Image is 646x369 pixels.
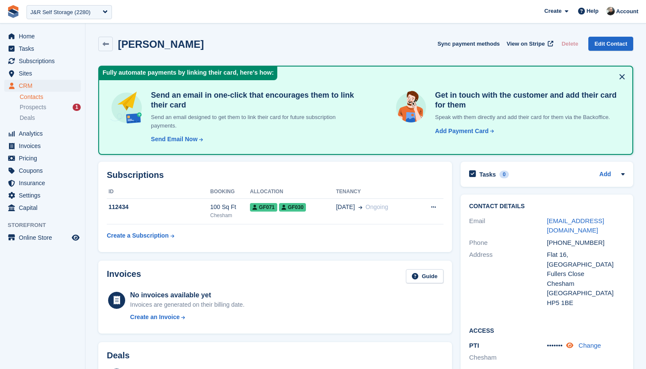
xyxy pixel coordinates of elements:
[547,298,625,308] div: HP5 1BE
[147,90,360,110] h4: Send an email in one-click that encourages them to link their card
[107,269,141,283] h2: Invoices
[210,203,250,212] div: 100 Sq Ft
[4,202,81,214] a: menu
[547,269,625,279] div: Fullers Close
[19,67,70,79] span: Sites
[599,170,611,180] a: Add
[4,80,81,92] a: menu
[336,185,416,199] th: Tenancy
[147,113,360,130] p: Send an email designed to get them to link their card for future subscription payments.
[19,152,70,164] span: Pricing
[4,165,81,177] a: menu
[4,232,81,244] a: menu
[499,171,509,178] div: 0
[547,250,625,269] div: Flat 16, [GEOGRAPHIC_DATA]
[4,30,81,42] a: menu
[406,269,443,283] a: Guide
[130,290,245,300] div: No invoices available yet
[107,351,129,360] h2: Deals
[19,30,70,42] span: Home
[4,55,81,67] a: menu
[432,113,622,122] p: Speak with them directly and add their card for them via the Backoffice.
[547,217,604,234] a: [EMAIL_ADDRESS][DOMAIN_NAME]
[469,203,625,210] h2: Contact Details
[469,216,547,235] div: Email
[20,103,81,112] a: Prospects 1
[4,67,81,79] a: menu
[210,212,250,219] div: Chesham
[19,165,70,177] span: Coupons
[130,300,245,309] div: Invoices are generated on their billing date.
[130,313,245,322] a: Create an Invoice
[469,342,479,349] span: PTI
[4,189,81,201] a: menu
[19,80,70,92] span: CRM
[19,177,70,189] span: Insurance
[250,203,277,212] span: GF071
[366,203,388,210] span: Ongoing
[435,127,488,136] div: Add Payment Card
[507,40,545,48] span: View on Stripe
[20,93,81,101] a: Contacts
[19,232,70,244] span: Online Store
[547,279,625,289] div: Chesham
[616,7,638,16] span: Account
[432,127,495,136] a: Add Payment Card
[107,170,443,180] h2: Subscriptions
[70,232,81,243] a: Preview store
[4,43,81,55] a: menu
[587,7,599,15] span: Help
[19,189,70,201] span: Settings
[19,128,70,139] span: Analytics
[4,152,81,164] a: menu
[547,238,625,248] div: [PHONE_NUMBER]
[19,43,70,55] span: Tasks
[30,8,91,17] div: J&R Self Storage (2280)
[107,203,210,212] div: 112434
[547,288,625,298] div: [GEOGRAPHIC_DATA]
[547,342,563,349] span: •••••••
[606,7,615,15] img: Tom Huddleston
[4,128,81,139] a: menu
[250,185,336,199] th: Allocation
[210,185,250,199] th: Booking
[479,171,496,178] h2: Tasks
[19,55,70,67] span: Subscriptions
[107,228,174,244] a: Create a Subscription
[99,67,277,80] div: Fully automate payments by linking their card, here's how:
[4,177,81,189] a: menu
[469,353,547,363] li: Chesham
[4,140,81,152] a: menu
[438,37,500,51] button: Sync payment methods
[73,104,81,111] div: 1
[19,202,70,214] span: Capital
[130,313,180,322] div: Create an Invoice
[503,37,555,51] a: View on Stripe
[469,326,625,334] h2: Access
[107,185,210,199] th: ID
[19,140,70,152] span: Invoices
[578,342,601,349] a: Change
[588,37,633,51] a: Edit Contact
[20,114,35,122] span: Deals
[336,203,355,212] span: [DATE]
[394,90,428,125] img: get-in-touch-e3e95b6451f4e49772a6039d3abdde126589d6f45a760754adfa51be33bf0f70.svg
[7,5,20,18] img: stora-icon-8386f47178a22dfd0bd8f6a31ec36ba5ce8667c1dd55bd0f319d3a0aa187defe.svg
[279,203,306,212] span: GF030
[109,90,144,125] img: send-email-b5881ef4c8f827a638e46e229e590028c7e36e3a6c99d2365469aff88783de13.svg
[544,7,561,15] span: Create
[558,37,581,51] button: Delete
[20,113,81,122] a: Deals
[20,103,46,111] span: Prospects
[469,238,547,248] div: Phone
[118,38,204,50] h2: [PERSON_NAME]
[151,135,197,144] div: Send Email Now
[432,90,622,110] h4: Get in touch with the customer and add their card for them
[8,221,85,230] span: Storefront
[469,250,547,308] div: Address
[107,231,169,240] div: Create a Subscription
